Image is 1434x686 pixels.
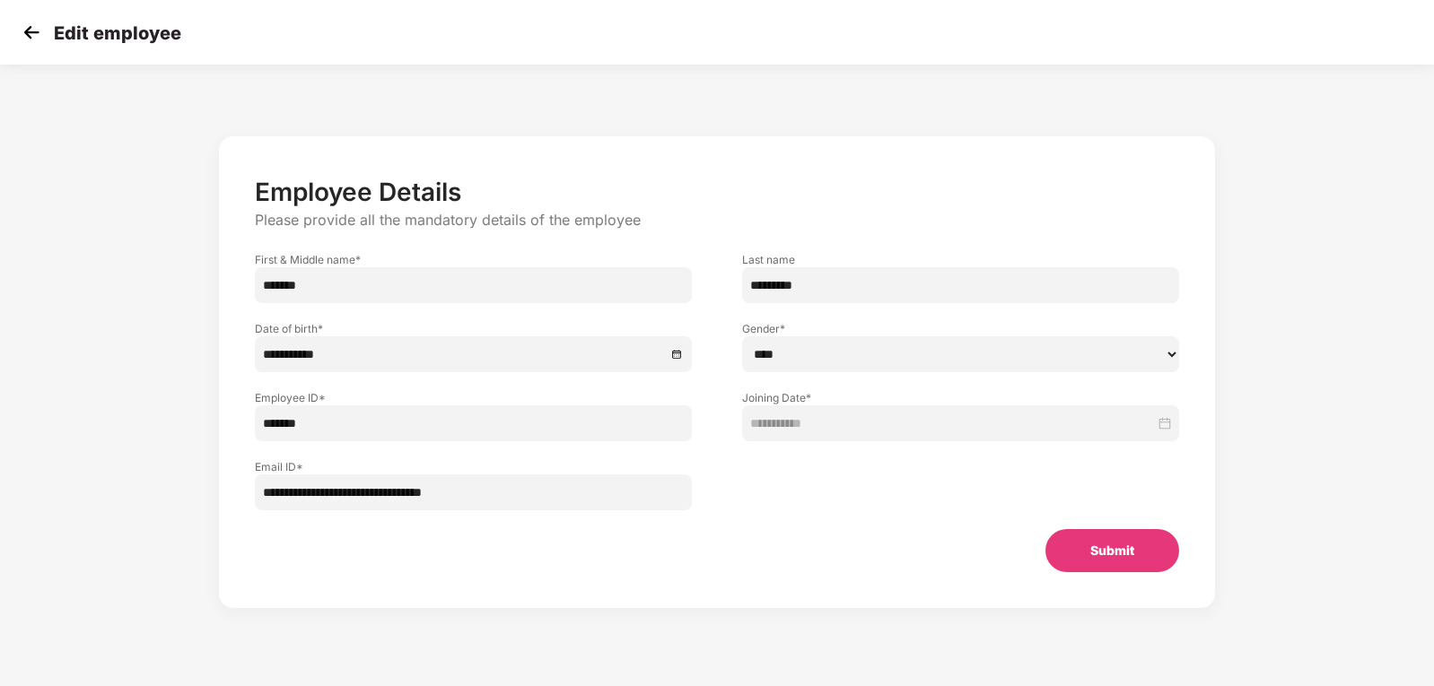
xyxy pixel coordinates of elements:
p: Employee Details [255,177,1179,207]
img: svg+xml;base64,PHN2ZyB4bWxucz0iaHR0cDovL3d3dy53My5vcmcvMjAwMC9zdmciIHdpZHRoPSIzMCIgaGVpZ2h0PSIzMC... [18,19,45,46]
label: Joining Date [742,390,1179,405]
label: Gender [742,321,1179,336]
label: Date of birth [255,321,692,336]
label: Employee ID [255,390,692,405]
label: First & Middle name [255,252,692,267]
p: Edit employee [54,22,181,44]
button: Submit [1045,529,1179,572]
label: Last name [742,252,1179,267]
p: Please provide all the mandatory details of the employee [255,211,1179,230]
label: Email ID [255,459,692,474]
